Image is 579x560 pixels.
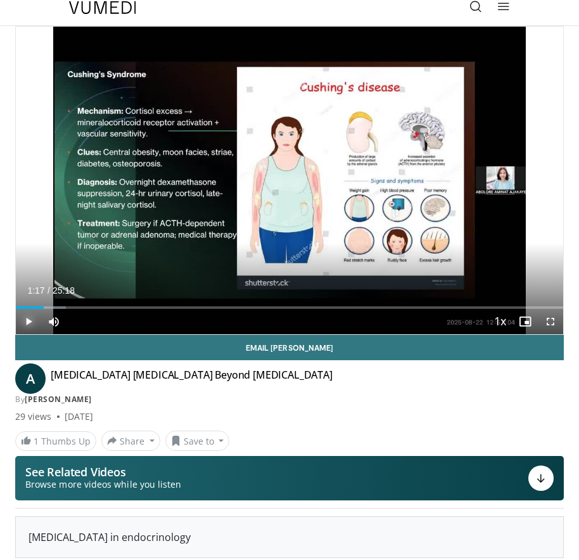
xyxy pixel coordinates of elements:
[15,456,564,500] button: See Related Videos Browse more videos while you listen
[538,309,563,334] button: Fullscreen
[101,431,160,451] button: Share
[15,335,564,360] a: Email [PERSON_NAME]
[29,530,550,545] div: [MEDICAL_DATA] in endocrinology
[25,478,181,491] span: Browse more videos while you listen
[512,309,538,334] button: Enable picture-in-picture mode
[51,368,333,389] h4: [MEDICAL_DATA] [MEDICAL_DATA] Beyond [MEDICAL_DATA]
[15,410,52,423] span: 29 views
[16,27,563,334] video-js: Video Player
[16,309,41,334] button: Play
[25,466,181,478] p: See Related Videos
[65,410,93,423] div: [DATE]
[34,435,39,447] span: 1
[487,309,512,334] button: Playback Rate
[16,306,563,309] div: Progress Bar
[165,431,230,451] button: Save to
[25,394,92,405] a: [PERSON_NAME]
[53,285,75,296] span: 25:18
[69,1,136,14] img: VuMedi Logo
[15,363,46,394] a: A
[15,431,96,451] a: 1 Thumbs Up
[27,285,44,296] span: 1:17
[15,394,564,405] div: By
[48,285,50,296] span: /
[41,309,67,334] button: Mute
